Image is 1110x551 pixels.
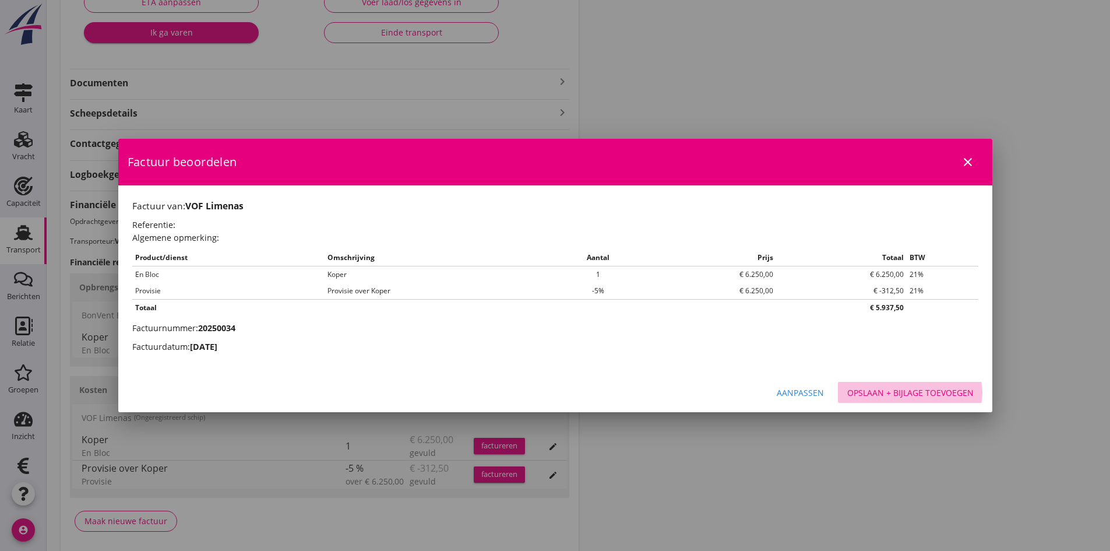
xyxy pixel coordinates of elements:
th: Prijs [646,250,776,266]
th: BTW [907,250,978,266]
strong: 20250034 [198,322,235,334]
div: Opslaan + bijlage toevoegen [847,387,974,399]
td: 21% [907,283,978,300]
h1: Factuur van: [132,199,978,213]
td: Provisie [132,283,325,300]
td: € 6.250,00 [646,266,776,283]
th: € 5.937,50 [776,300,907,317]
button: Opslaan + bijlage toevoegen [838,382,983,403]
div: Aanpassen [777,387,824,399]
td: 21% [907,266,978,283]
button: Aanpassen [767,382,833,403]
td: € -312,50 [776,283,907,300]
th: Omschrijving [325,250,551,266]
i: close [961,155,975,169]
th: Product/dienst [132,250,325,266]
h2: Factuurdatum: [132,341,978,353]
h2: Referentie: Algemene opmerking: [132,219,978,244]
td: 1 [551,266,646,283]
th: Totaal [776,250,907,266]
td: -5% [551,283,646,300]
td: € 6.250,00 [646,283,776,300]
td: € 6.250,00 [776,266,907,283]
td: Koper [325,266,551,283]
strong: VOF Limenas [185,199,244,212]
td: Provisie over Koper [325,283,551,300]
th: Totaal [132,300,776,317]
div: Factuur beoordelen [118,139,992,185]
h2: Factuurnummer: [132,322,978,335]
strong: [DATE] [190,341,217,352]
th: Aantal [551,250,646,266]
td: En Bloc [132,266,325,283]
